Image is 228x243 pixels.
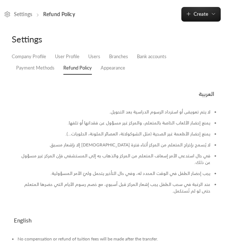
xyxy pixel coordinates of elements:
[101,62,125,74] a: Appearance
[109,51,128,63] a: Branches
[16,62,55,74] a: Payment Methods
[199,90,214,98] span: العربية
[14,216,31,225] span: English
[4,11,32,18] a: Settings
[12,51,46,63] a: Company Profile
[18,120,210,131] li: يمنع إحضار الألعاب الخاصة بالمتعلم، والمركز غير مسؤول عن فقدانها أو تلفها.
[88,51,100,63] a: Users
[18,170,210,181] li: يجب إحضار الطفل في الوقت المحدد له، وفي حال التأخير يتحمل وليّ الأمر المسؤولية.
[43,11,75,18] p: Refund Policy
[12,33,111,45] div: Settings
[18,142,210,153] li: لا يُسمح بإخراج المتعلم من المركز أثناء فترة [DEMOGRAPHIC_DATA] إلا بإشعار مسبق.
[18,181,210,199] li: عند الرغبة في سحب الطفل يجب إشعار المركز قبل أسبوع، مع خصم رسوم الأيام التي حضرها المتعلم حتى لو ...
[18,131,210,142] li: يمنع إحضار الأطعمة غير الصحية (مثل الشوكولاتة، العصائر الملونة، الحلويات...).
[181,7,221,22] button: Create
[55,51,79,63] a: User Profile
[18,109,210,120] li: لا يتم تعويض أو استرداد الرسوم الدراسية بعد التحويل.
[4,11,75,18] nav: breadcrumb
[194,11,208,17] span: Create
[18,153,210,170] li: في حال استدعى الأمر إسعاف المتعلم من المركز والذهاب به إلى المستشفى فإن المركز غير مسؤول عن ذلك.
[137,51,167,63] a: Bank accounts
[63,62,92,74] a: Refund Policy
